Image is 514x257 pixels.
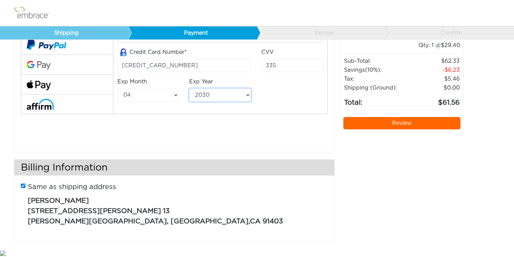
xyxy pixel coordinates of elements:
img: logo.png [12,4,57,22]
td: Total: [344,92,408,108]
span: [PERSON_NAME][GEOGRAPHIC_DATA], [GEOGRAPHIC_DATA] [28,218,249,225]
td: 61.56 [408,92,460,108]
img: fullApplePay.png [27,80,51,90]
label: Exp Month [117,78,147,86]
a: Review [256,26,385,39]
span: 29.40 [441,43,460,48]
label: CVV [261,48,274,56]
img: amazon-lock.png [117,48,129,56]
td: 5.46 [408,74,460,83]
a: Confirm [385,26,513,39]
td: $0.00 [408,83,460,92]
p: , [28,192,322,226]
img: Google-Pay-Logo.svg [27,61,51,70]
span: (10%) [365,67,380,73]
a: Review [343,117,461,129]
label: Same as shipping address [28,182,116,192]
div: 1 @ [349,41,460,49]
a: Payment [128,26,256,39]
span: 91403 [263,218,283,225]
h3: Billing Information [14,160,334,176]
span: [STREET_ADDRESS][PERSON_NAME] [28,208,161,214]
span: 13 [163,208,170,214]
span: CA [250,218,261,225]
img: affirm-logo.svg [27,99,54,109]
img: paypal-v2.png [27,35,66,55]
td: 6.23 [408,66,460,74]
td: Sub-Total: [344,57,408,66]
td: 62.33 [408,57,460,66]
td: Tax: [344,74,408,83]
td: Savings : [344,66,408,74]
label: Credit Card Number* [117,48,187,57]
td: Shipping (Ground): [344,83,408,92]
span: [PERSON_NAME] [28,197,89,204]
label: Exp Year [189,78,213,86]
